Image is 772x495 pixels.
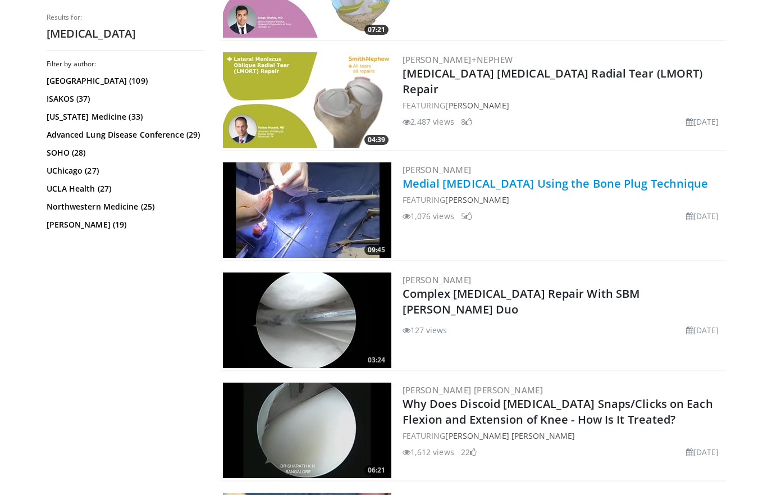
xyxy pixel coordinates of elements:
[223,162,391,258] a: 09:45
[403,194,724,206] div: FEATURING
[223,52,391,148] a: 04:39
[47,183,201,194] a: UCLA Health (27)
[403,430,724,442] div: FEATURING
[403,324,447,336] li: 127 views
[403,54,513,65] a: [PERSON_NAME]+Nephew
[223,383,391,478] a: 06:21
[686,116,719,128] li: [DATE]
[223,162,391,258] img: f82f63be-0b37-475b-97b6-d05aee0b6f1c.300x170_q85_crop-smart_upscale.jpg
[403,164,472,175] a: [PERSON_NAME]
[403,176,709,191] a: Medial [MEDICAL_DATA] Using the Bone Plug Technique
[403,274,472,285] a: [PERSON_NAME]
[47,201,201,212] a: Northwestern Medicine (25)
[461,210,472,222] li: 5
[223,52,391,148] img: e7f3e511-d123-4cb9-bc33-66ac8cc781b3.300x170_q85_crop-smart_upscale.jpg
[364,465,389,475] span: 06:21
[47,147,201,158] a: SOHO (28)
[47,111,201,122] a: [US_STATE] Medicine (33)
[47,165,201,176] a: UChicago (27)
[461,116,472,128] li: 8
[686,446,719,458] li: [DATE]
[403,446,454,458] li: 1,612 views
[364,245,389,255] span: 09:45
[47,219,201,230] a: [PERSON_NAME] (19)
[403,286,640,317] a: Complex [MEDICAL_DATA] Repair With SBM [PERSON_NAME] Duo
[364,135,389,145] span: 04:39
[461,446,477,458] li: 22
[47,75,201,87] a: [GEOGRAPHIC_DATA] (109)
[686,210,719,222] li: [DATE]
[403,66,703,97] a: [MEDICAL_DATA] [MEDICAL_DATA] Radial Tear (LMORT) Repair
[47,93,201,105] a: ISAKOS (37)
[403,210,454,222] li: 1,076 views
[403,384,543,396] a: [PERSON_NAME] [PERSON_NAME]
[47,60,204,69] h3: Filter by author:
[364,25,389,35] span: 07:21
[686,324,719,336] li: [DATE]
[223,273,391,368] a: 03:24
[445,194,509,205] a: [PERSON_NAME]
[47,26,204,41] h2: [MEDICAL_DATA]
[223,383,391,478] img: 5498e0a3-a4cb-4475-953f-0a602e48a159.300x170_q85_crop-smart_upscale.jpg
[403,396,713,427] a: Why Does Discoid [MEDICAL_DATA] Snaps/Clicks on Each Flexion and Extension of Knee - How Is It Tr...
[403,116,454,128] li: 2,487 views
[364,355,389,365] span: 03:24
[47,13,204,22] p: Results for:
[445,430,575,441] a: [PERSON_NAME] [PERSON_NAME]
[445,100,509,111] a: [PERSON_NAME]
[223,273,391,368] img: bff37d31-2e68-4d49-9ca0-74827d30edbb.300x170_q85_crop-smart_upscale.jpg
[403,99,724,111] div: FEATURING
[47,129,201,140] a: Advanced Lung Disease Conference (29)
